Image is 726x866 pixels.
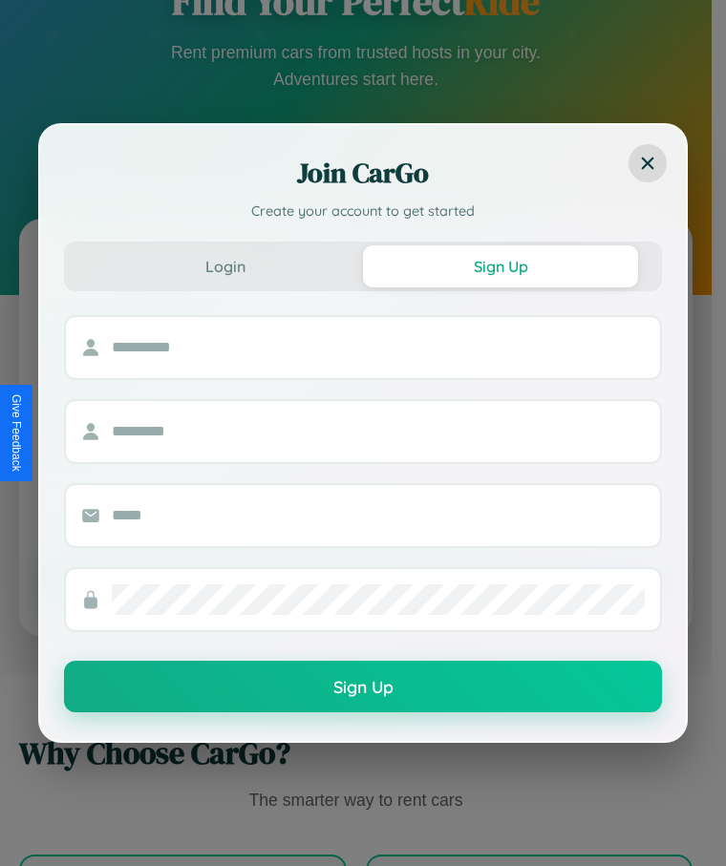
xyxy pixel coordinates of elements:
button: Sign Up [363,245,638,287]
button: Login [88,245,363,287]
h2: Join CarGo [64,154,662,192]
div: Give Feedback [10,394,23,472]
p: Create your account to get started [64,201,662,222]
button: Sign Up [64,661,662,712]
